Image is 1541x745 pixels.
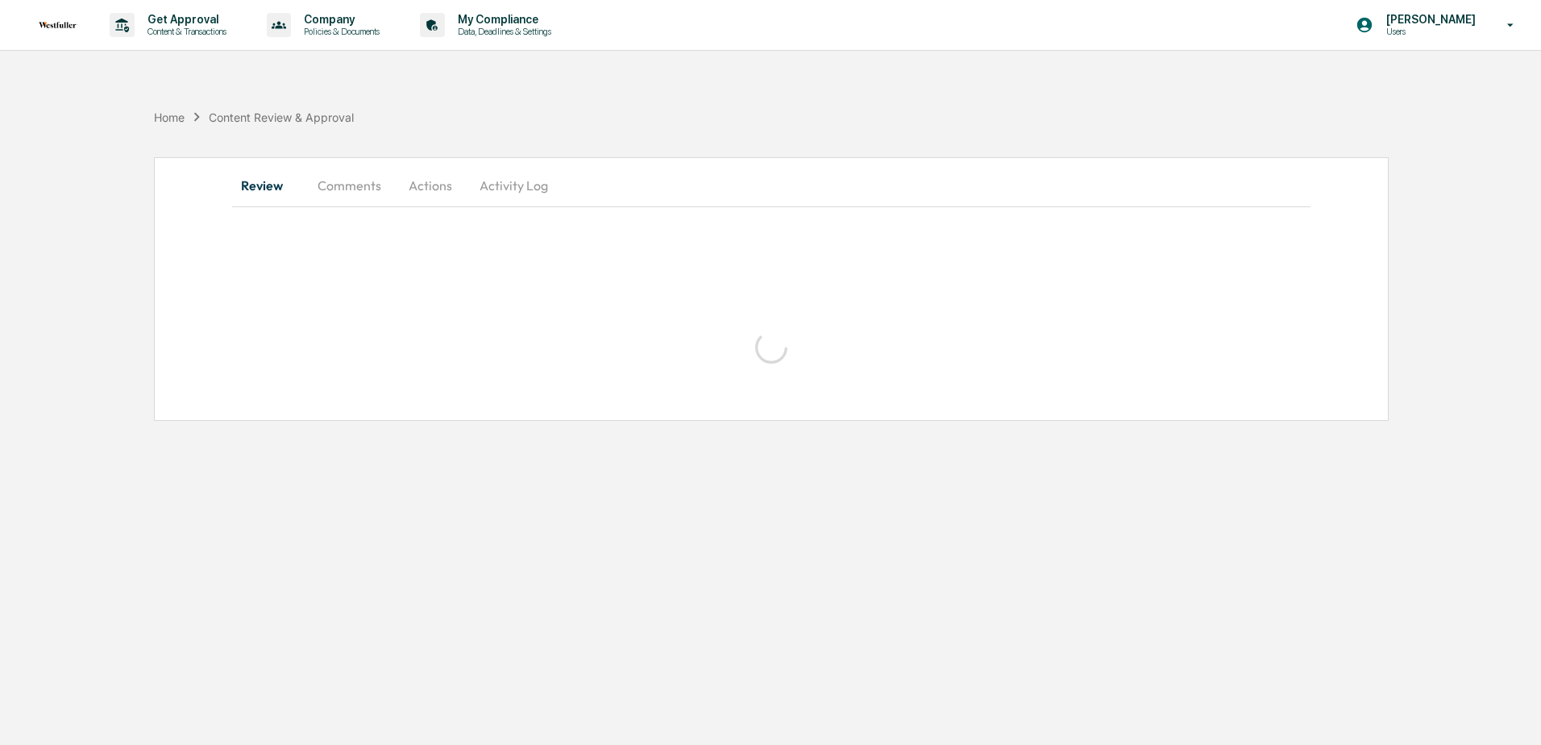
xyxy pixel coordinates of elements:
[445,13,559,26] p: My Compliance
[291,26,388,37] p: Policies & Documents
[232,166,1310,205] div: secondary tabs example
[305,166,394,205] button: Comments
[39,22,77,28] img: logo
[209,110,354,124] div: Content Review & Approval
[135,26,235,37] p: Content & Transactions
[232,166,305,205] button: Review
[291,13,388,26] p: Company
[135,13,235,26] p: Get Approval
[467,166,561,205] button: Activity Log
[1373,13,1484,26] p: [PERSON_NAME]
[394,166,467,205] button: Actions
[1373,26,1484,37] p: Users
[445,26,559,37] p: Data, Deadlines & Settings
[154,110,185,124] div: Home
